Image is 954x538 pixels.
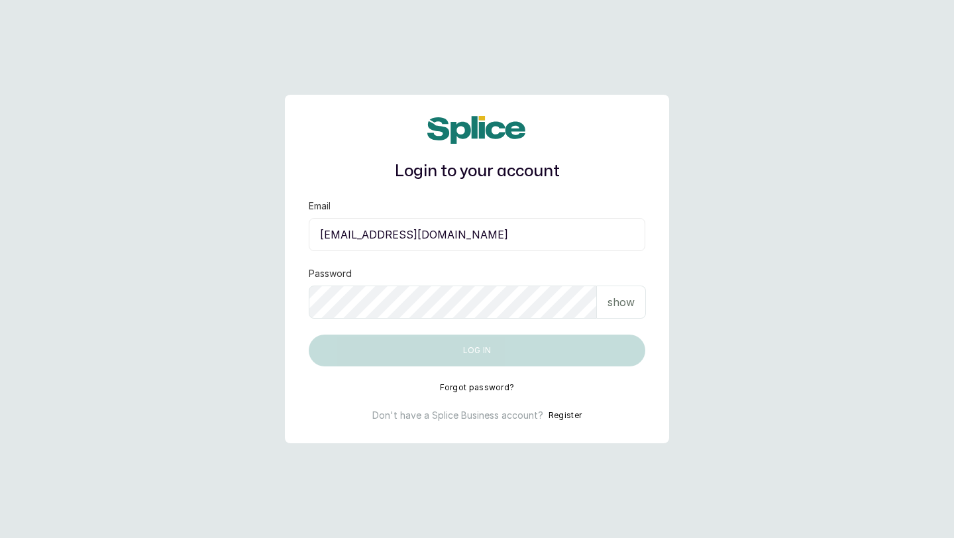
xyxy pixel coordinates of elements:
input: email@acme.com [309,218,645,251]
label: Email [309,199,331,213]
button: Forgot password? [440,382,515,393]
h1: Login to your account [309,160,645,184]
p: show [608,294,635,310]
p: Don't have a Splice Business account? [372,409,543,422]
button: Register [549,409,582,422]
label: Password [309,267,352,280]
button: Log in [309,335,645,366]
